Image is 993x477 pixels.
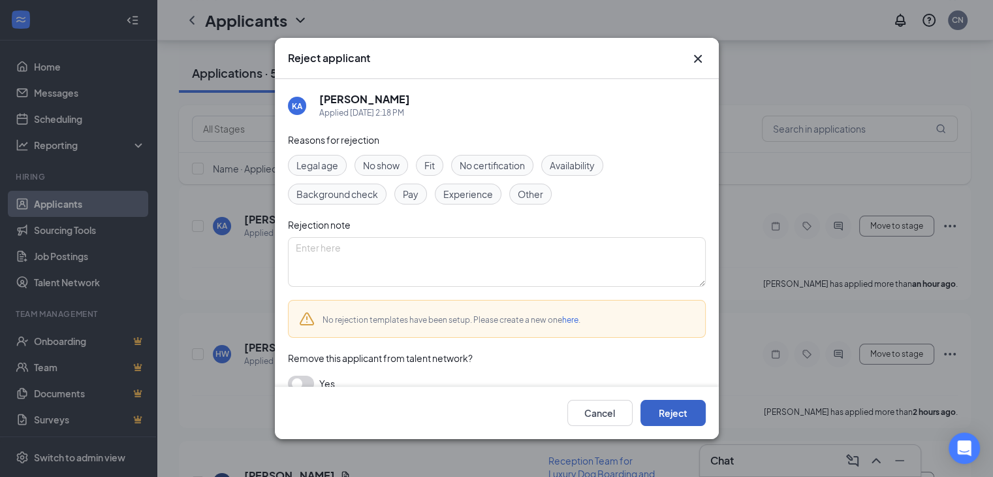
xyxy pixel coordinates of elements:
span: Experience [443,187,493,201]
span: Reasons for rejection [288,134,379,146]
span: Legal age [296,158,338,173]
span: Pay [403,187,418,201]
h5: [PERSON_NAME] [319,92,410,107]
span: Fit [424,158,435,173]
div: Applied [DATE] 2:18 PM [319,107,410,120]
span: Yes [319,376,335,391]
span: Background check [296,187,378,201]
button: Close [690,51,706,67]
span: Other [518,187,543,201]
svg: Cross [690,51,706,67]
a: here [562,315,578,325]
div: Open Intercom Messenger [949,433,980,464]
span: Availability [550,158,595,173]
h3: Reject applicant [288,51,370,65]
span: No show [363,158,400,173]
div: KA [292,101,302,112]
button: Reject [640,400,706,426]
button: Cancel [567,400,633,426]
span: No rejection templates have been setup. Please create a new one . [323,315,580,325]
svg: Warning [299,311,315,327]
span: Remove this applicant from talent network? [288,352,473,364]
span: Rejection note [288,219,351,231]
span: No certification [460,158,525,173]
